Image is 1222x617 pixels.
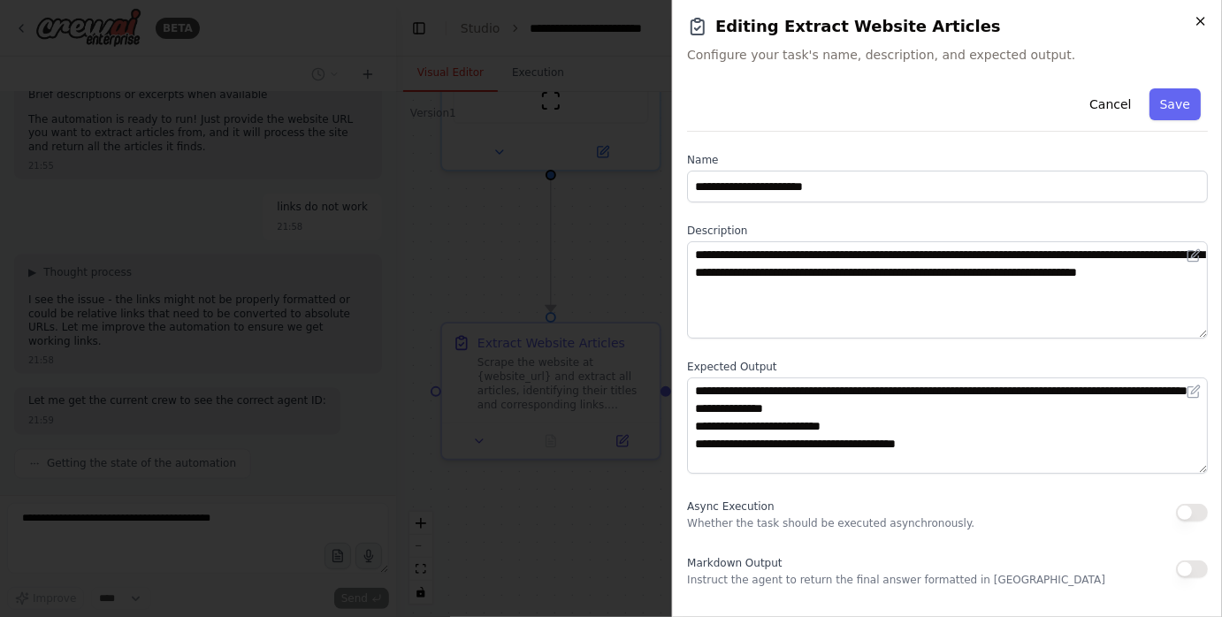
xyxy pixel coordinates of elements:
button: Save [1149,88,1201,120]
label: Expected Output [687,360,1208,374]
label: Description [687,224,1208,238]
label: Name [687,153,1208,167]
button: Cancel [1079,88,1142,120]
span: Configure your task's name, description, and expected output. [687,46,1208,64]
span: Async Execution [687,500,774,513]
button: Open in editor [1183,381,1204,402]
p: Instruct the agent to return the final answer formatted in [GEOGRAPHIC_DATA] [687,573,1105,587]
span: Markdown Output [687,557,782,569]
p: Whether the task should be executed asynchronously. [687,516,974,530]
h2: Editing Extract Website Articles [687,14,1208,39]
button: Open in editor [1183,245,1204,266]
